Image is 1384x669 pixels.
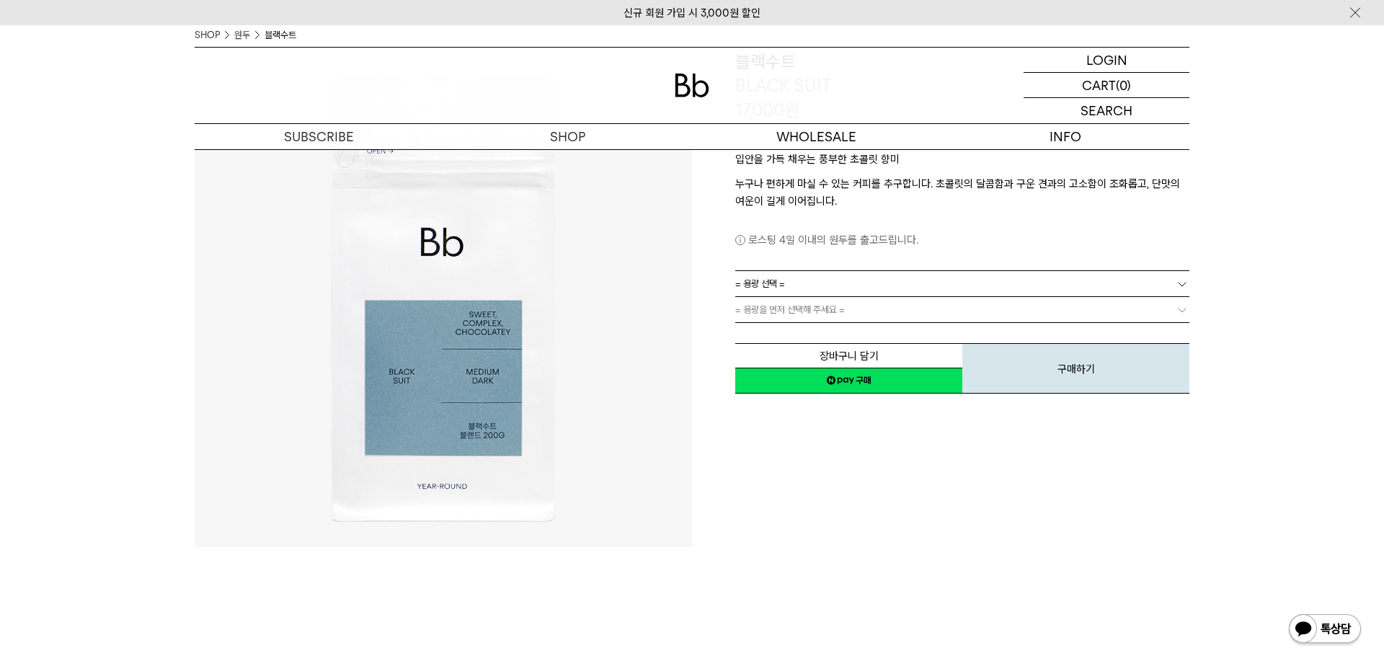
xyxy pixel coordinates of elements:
[1082,73,1116,97] p: CART
[941,124,1189,149] p: INFO
[735,231,1189,249] p: 로스팅 4일 이내의 원두를 출고드립니다.
[443,124,692,149] a: SHOP
[1086,48,1127,72] p: LOGIN
[735,271,785,296] span: = 용량 선택 =
[962,343,1189,394] button: 구매하기
[735,175,1189,210] p: 누구나 편하게 마실 수 있는 커피를 추구합니다. 초콜릿의 달콤함과 구운 견과의 고소함이 조화롭고, 단맛의 여운이 길게 이어집니다.
[735,343,962,368] button: 장바구니 담기
[735,368,962,394] a: 새창
[195,50,692,547] img: 블랙수트
[692,124,941,149] p: WHOLESALE
[1287,613,1362,647] img: 카카오톡 채널 1:1 채팅 버튼
[195,124,443,149] a: SUBSCRIBE
[735,151,1189,175] p: 입안을 가득 채우는 풍부한 초콜릿 향미
[675,74,709,97] img: 로고
[1116,73,1131,97] p: (0)
[624,6,760,19] a: 신규 회원 가입 시 3,000원 할인
[1081,98,1132,123] p: SEARCH
[1024,48,1189,73] a: LOGIN
[735,297,845,322] span: = 용량을 먼저 선택해 주세요 =
[1024,73,1189,98] a: CART (0)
